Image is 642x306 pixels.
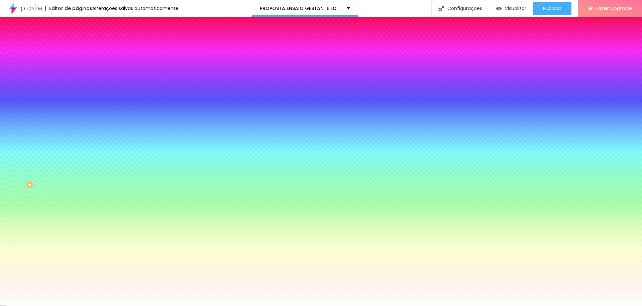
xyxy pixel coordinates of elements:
p: PROPOSTA ENSAIO GESTANTE ECOOLI [260,6,342,11]
span: Visualizar [505,6,526,11]
img: Icone [438,6,444,11]
div: Editor de páginas [45,6,92,11]
button: Publicar [533,2,571,15]
span: Publicar [543,6,561,11]
div: Alterações salvas automaticamente [92,6,179,11]
span: Fazer Upgrade [596,5,632,11]
button: Visualizar [489,2,533,15]
img: view-1.svg [496,6,502,11]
